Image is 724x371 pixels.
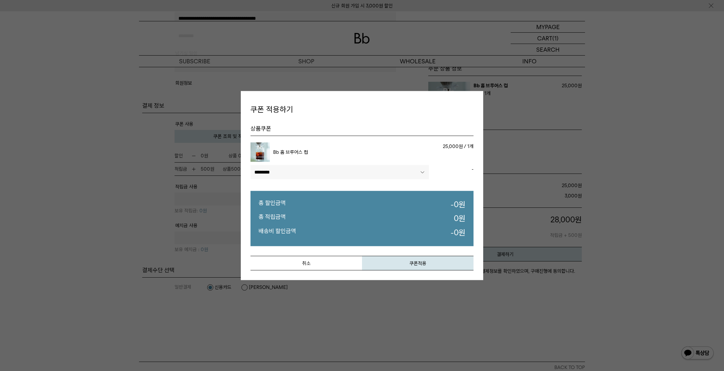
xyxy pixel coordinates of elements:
[429,165,474,173] div: -
[454,200,459,209] strong: 0
[259,213,286,224] dt: 총 적립금액
[259,199,286,210] dt: 총 할인금액
[454,228,459,237] strong: 0
[250,104,474,115] h4: 쿠폰 적용하기
[384,143,474,150] p: 25,000원 / 1개
[259,227,296,238] dt: 배송비 할인금액
[451,199,465,210] dd: - 원
[454,213,465,224] dd: 원
[273,149,308,155] a: Bb 홈 브루어스 컵
[451,227,465,238] dd: - 원
[362,256,474,270] button: 쿠폰적용
[250,143,270,162] img: Bb 홈 브루어스 컵
[250,124,474,136] h5: 상품쿠폰
[250,256,362,270] button: 취소
[454,214,459,223] strong: 0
